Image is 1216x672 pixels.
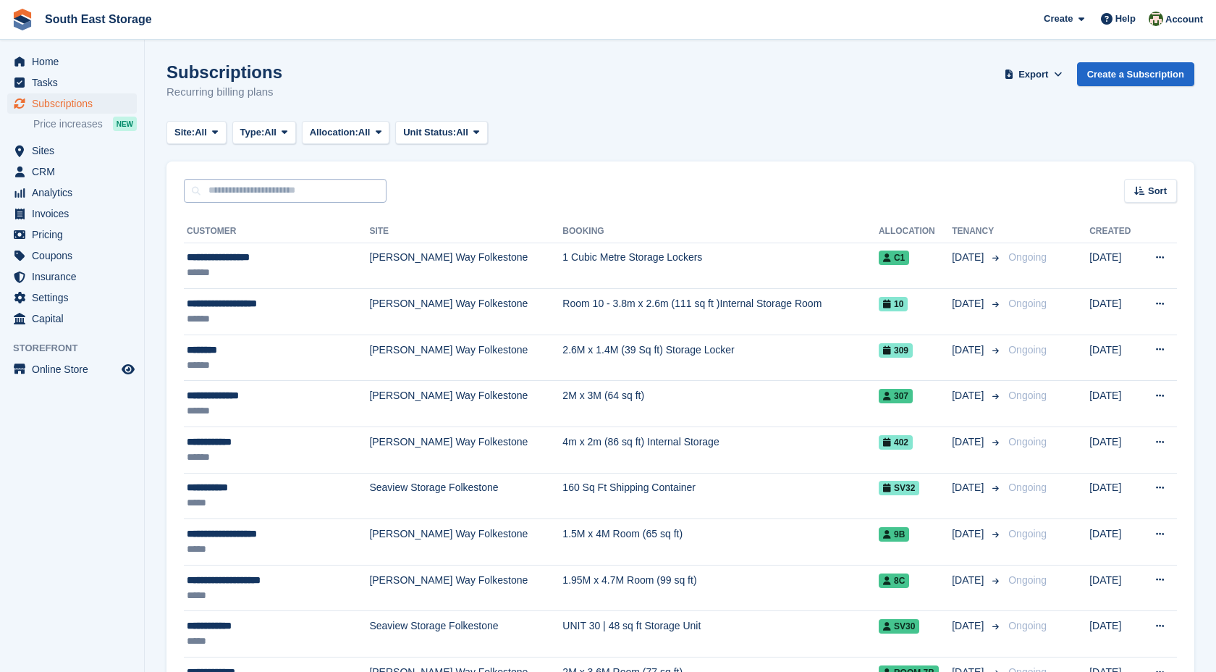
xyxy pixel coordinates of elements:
button: Export [1002,62,1065,86]
td: [PERSON_NAME] Way Folkestone [369,565,562,611]
span: All [264,125,276,140]
span: Export [1018,67,1048,82]
th: Customer [184,220,369,243]
td: 1.5M x 4M Room (65 sq ft) [562,519,879,566]
a: menu [7,161,137,182]
span: Allocation: [310,125,358,140]
td: 160 Sq Ft Shipping Container [562,473,879,519]
span: Ongoing [1008,482,1047,493]
td: 2M x 3M (64 sq ft) [562,381,879,427]
td: Seaview Storage Folkestone [369,473,562,519]
span: 402 [879,435,913,450]
h1: Subscriptions [166,62,282,82]
span: All [358,125,371,140]
span: [DATE] [952,618,987,634]
span: [DATE] [952,573,987,588]
td: 1.95M x 4.7M Room (99 sq ft) [562,565,879,611]
span: Sort [1148,184,1167,198]
span: 9B [879,527,909,542]
td: [PERSON_NAME] Way Folkestone [369,243,562,289]
span: Sites [32,140,119,161]
span: 309 [879,343,913,358]
span: Ongoing [1008,528,1047,539]
a: Create a Subscription [1077,62,1194,86]
a: Price increases NEW [33,116,137,132]
td: Room 10 - 3.8m x 2.6m (111 sq ft )Internal Storage Room [562,289,879,335]
a: menu [7,51,137,72]
td: [PERSON_NAME] Way Folkestone [369,289,562,335]
a: menu [7,308,137,329]
span: Create [1044,12,1073,26]
td: [DATE] [1089,289,1140,335]
img: stora-icon-8386f47178a22dfd0bd8f6a31ec36ba5ce8667c1dd55bd0f319d3a0aa187defe.svg [12,9,33,30]
a: menu [7,140,137,161]
span: C1 [879,251,909,265]
td: 4m x 2m (86 sq ft) Internal Storage [562,427,879,474]
span: Home [32,51,119,72]
div: NEW [113,117,137,131]
span: [DATE] [952,296,987,311]
span: Storefront [13,341,144,356]
span: All [195,125,207,140]
span: Ongoing [1008,390,1047,401]
span: Help [1115,12,1136,26]
span: Online Store [32,359,119,379]
th: Created [1089,220,1140,243]
span: All [456,125,468,140]
td: 1 Cubic Metre Storage Lockers [562,243,879,289]
span: [DATE] [952,434,987,450]
span: [DATE] [952,526,987,542]
a: menu [7,245,137,266]
a: South East Storage [39,7,158,31]
td: [DATE] [1089,473,1140,519]
button: Allocation: All [302,121,390,145]
span: Ongoing [1008,344,1047,356]
span: Coupons [32,245,119,266]
span: Site: [174,125,195,140]
a: menu [7,224,137,245]
span: Unit Status: [403,125,456,140]
span: 8C [879,574,909,588]
span: SV30 [879,619,919,634]
span: Insurance [32,266,119,287]
a: menu [7,93,137,114]
a: Preview store [119,361,137,378]
td: [PERSON_NAME] Way Folkestone [369,519,562,566]
button: Type: All [232,121,296,145]
span: Ongoing [1008,574,1047,586]
span: Ongoing [1008,298,1047,309]
span: Ongoing [1008,620,1047,631]
span: Ongoing [1008,251,1047,263]
a: menu [7,72,137,93]
td: [DATE] [1089,381,1140,427]
td: [PERSON_NAME] Way Folkestone [369,427,562,474]
span: 10 [879,297,908,311]
span: SV32 [879,481,919,495]
td: [PERSON_NAME] Way Folkestone [369,381,562,427]
button: Unit Status: All [395,121,487,145]
span: Account [1165,12,1203,27]
button: Site: All [166,121,227,145]
a: menu [7,266,137,287]
span: Pricing [32,224,119,245]
span: Settings [32,287,119,308]
span: Tasks [32,72,119,93]
td: 2.6M x 1.4M (39 Sq ft) Storage Locker [562,335,879,381]
th: Booking [562,220,879,243]
td: UNIT 30 | 48 sq ft Storage Unit [562,611,879,658]
span: [DATE] [952,343,987,358]
td: Seaview Storage Folkestone [369,611,562,658]
th: Allocation [879,220,952,243]
th: Site [369,220,562,243]
td: [DATE] [1089,427,1140,474]
a: menu [7,182,137,203]
span: Type: [240,125,265,140]
span: Price increases [33,117,103,131]
p: Recurring billing plans [166,84,282,101]
td: [DATE] [1089,243,1140,289]
th: Tenancy [952,220,1002,243]
span: [DATE] [952,480,987,495]
td: [DATE] [1089,565,1140,611]
img: Anna Paskhin [1149,12,1163,26]
span: Subscriptions [32,93,119,114]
